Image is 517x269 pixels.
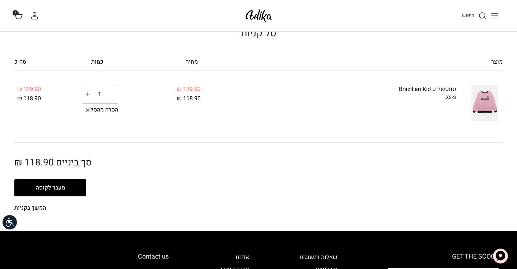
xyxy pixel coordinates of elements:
a: שאלות ותשובות [299,253,337,261]
h2: סך ביניים: [14,157,253,168]
input: כמות [94,85,105,103]
div: מחיר [115,58,198,70]
div: כמות [68,58,115,70]
h6: Contact us [18,253,169,261]
button: מעבר לקופה [14,179,86,196]
a: Increase [81,90,92,99]
div: XS-S [211,94,456,101]
a: המשך בקניות [14,204,253,213]
div: 139.90 ₪ [17,85,71,94]
a: חיפוש [462,12,487,20]
a: החשבון שלי [30,12,42,20]
span: 118.90 ₪ [17,94,41,103]
span: 139.90 ₪ [177,85,201,94]
button: צ'אט [490,245,511,267]
div: סה״כ [14,58,68,70]
div: מוצר [198,58,503,70]
button: Toggle menu [487,8,503,24]
span: 118.90 ₪ [177,94,201,103]
h1: סל קניות [14,27,503,40]
a: סווטשירט Brazilian Kid [399,85,456,94]
span: 1 [13,10,18,15]
img: Adika IL [243,7,274,24]
a: הסרה מהסל [82,105,118,115]
span: חיפוש [462,12,474,19]
span: 118.90 ₪ [14,156,54,169]
h6: GET THE SCOOP [388,253,499,261]
a: 1 [14,11,23,20]
a: אודות [236,253,249,261]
